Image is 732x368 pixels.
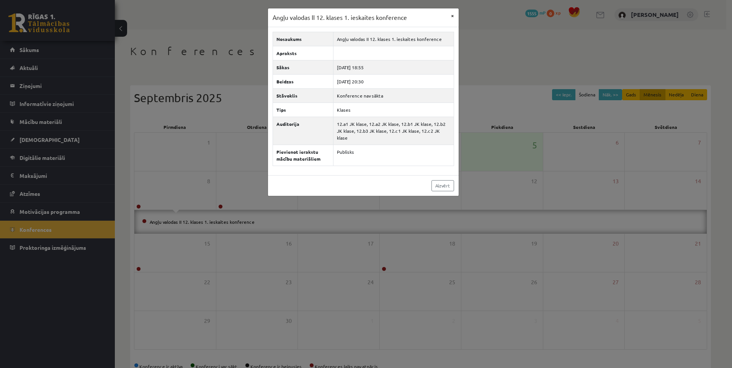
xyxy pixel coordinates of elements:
th: Stāvoklis [273,88,333,103]
th: Tips [273,103,333,117]
th: Auditorija [273,117,333,145]
a: Aizvērt [431,180,454,191]
th: Apraksts [273,46,333,60]
td: Konference nav sākta [333,88,454,103]
h3: Angļu valodas II 12. klases 1. ieskaites konference [273,13,407,22]
td: Angļu valodas II 12. klases 1. ieskaites konference [333,32,454,46]
td: Klases [333,103,454,117]
td: 12.a1 JK klase, 12.a2 JK klase, 12.b1 JK klase, 12.b2 JK klase, 12.b3 JK klase, 12.c1 JK klase, 1... [333,117,454,145]
button: × [446,8,459,23]
td: [DATE] 18:55 [333,60,454,74]
th: Nosaukums [273,32,333,46]
td: Publisks [333,145,454,166]
th: Beidzas [273,74,333,88]
th: Pievienot ierakstu mācību materiāliem [273,145,333,166]
th: Sākas [273,60,333,74]
td: [DATE] 20:30 [333,74,454,88]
